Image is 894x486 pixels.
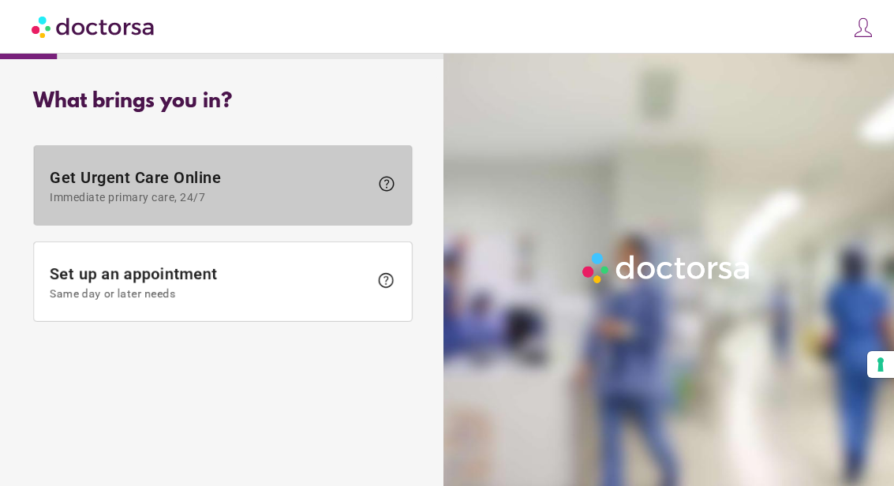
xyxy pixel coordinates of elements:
[377,174,396,193] span: help
[50,264,369,300] span: Set up an appointment
[50,168,369,204] span: Get Urgent Care Online
[867,351,894,378] button: Your consent preferences for tracking technologies
[32,9,156,44] img: Doctorsa.com
[377,271,396,290] span: help
[50,191,369,204] span: Immediate primary care, 24/7
[578,248,757,287] img: Logo-Doctorsa-trans-White-partial-flat.png
[33,90,413,114] div: What brings you in?
[50,287,369,300] span: Same day or later needs
[852,17,874,39] img: icons8-customer-100.png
